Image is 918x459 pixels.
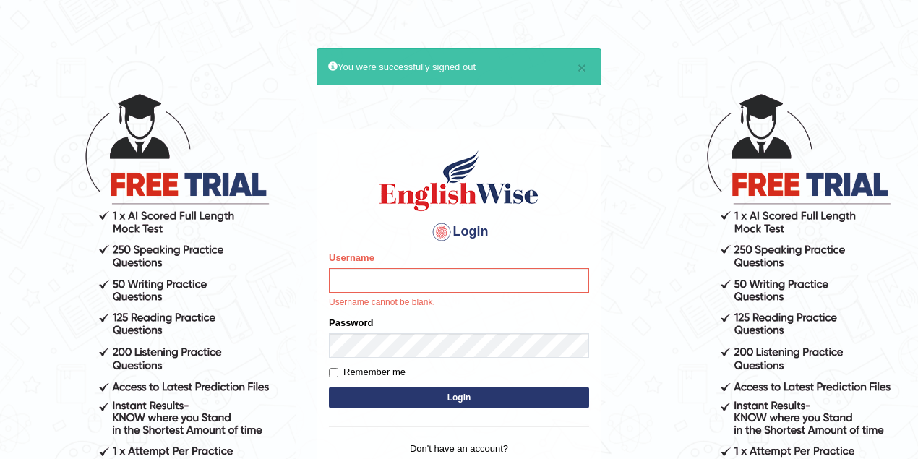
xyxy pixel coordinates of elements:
label: Password [329,316,373,330]
input: Remember me [329,368,338,377]
h4: Login [329,220,589,244]
div: You were successfully signed out [317,48,601,85]
img: Logo of English Wise sign in for intelligent practice with AI [377,148,541,213]
label: Remember me [329,365,406,379]
label: Username [329,251,374,265]
button: Login [329,387,589,408]
p: Username cannot be blank. [329,296,589,309]
button: × [578,60,586,75]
